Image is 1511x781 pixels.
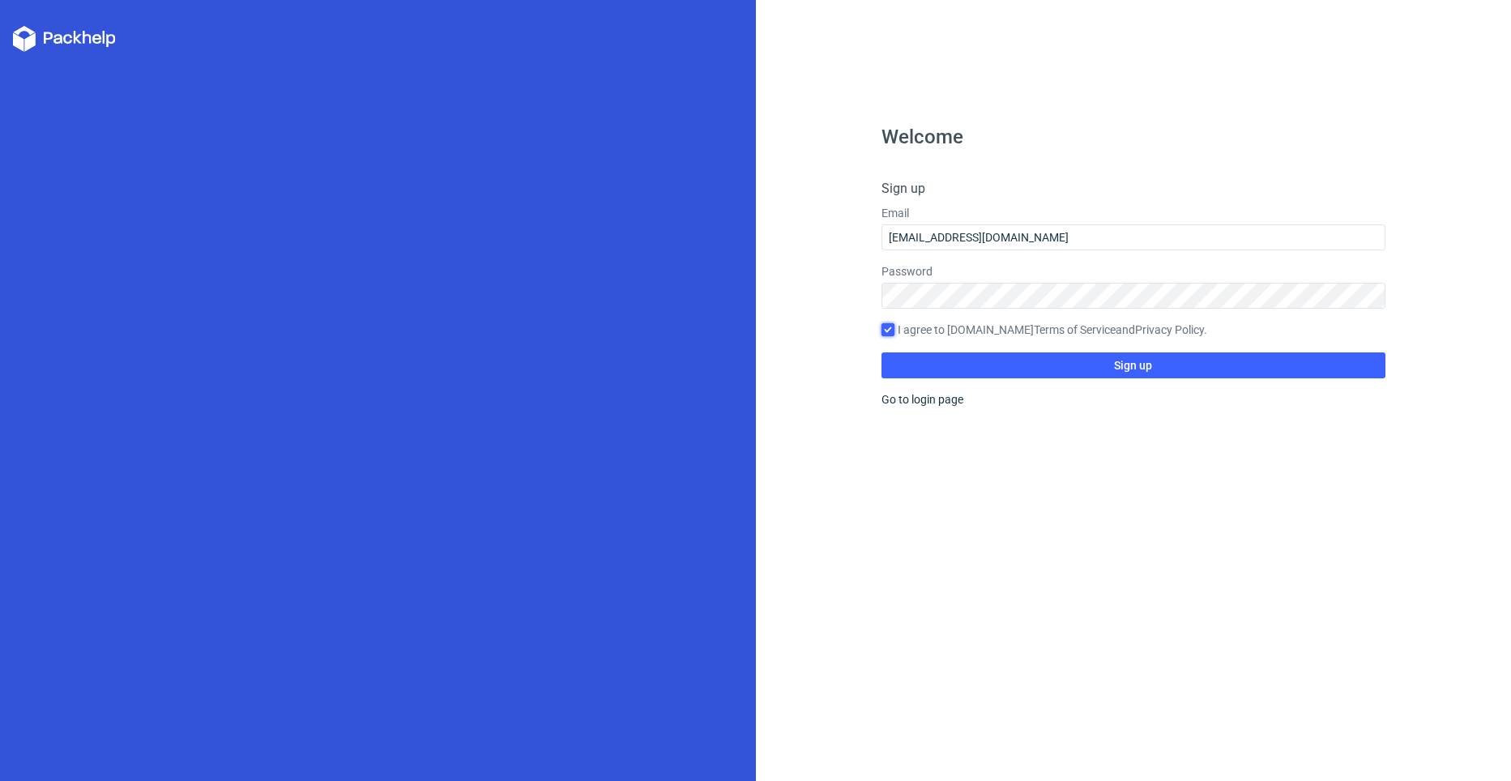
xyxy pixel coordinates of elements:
a: Go to login page [881,393,963,406]
button: Sign up [881,352,1385,378]
label: Password [881,263,1385,280]
h1: Welcome [881,127,1385,147]
span: Sign up [1114,360,1152,371]
label: I agree to [DOMAIN_NAME] and . [881,322,1385,339]
label: Email [881,205,1385,221]
h4: Sign up [881,179,1385,198]
a: Privacy Policy [1135,323,1204,336]
a: Terms of Service [1034,323,1116,336]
